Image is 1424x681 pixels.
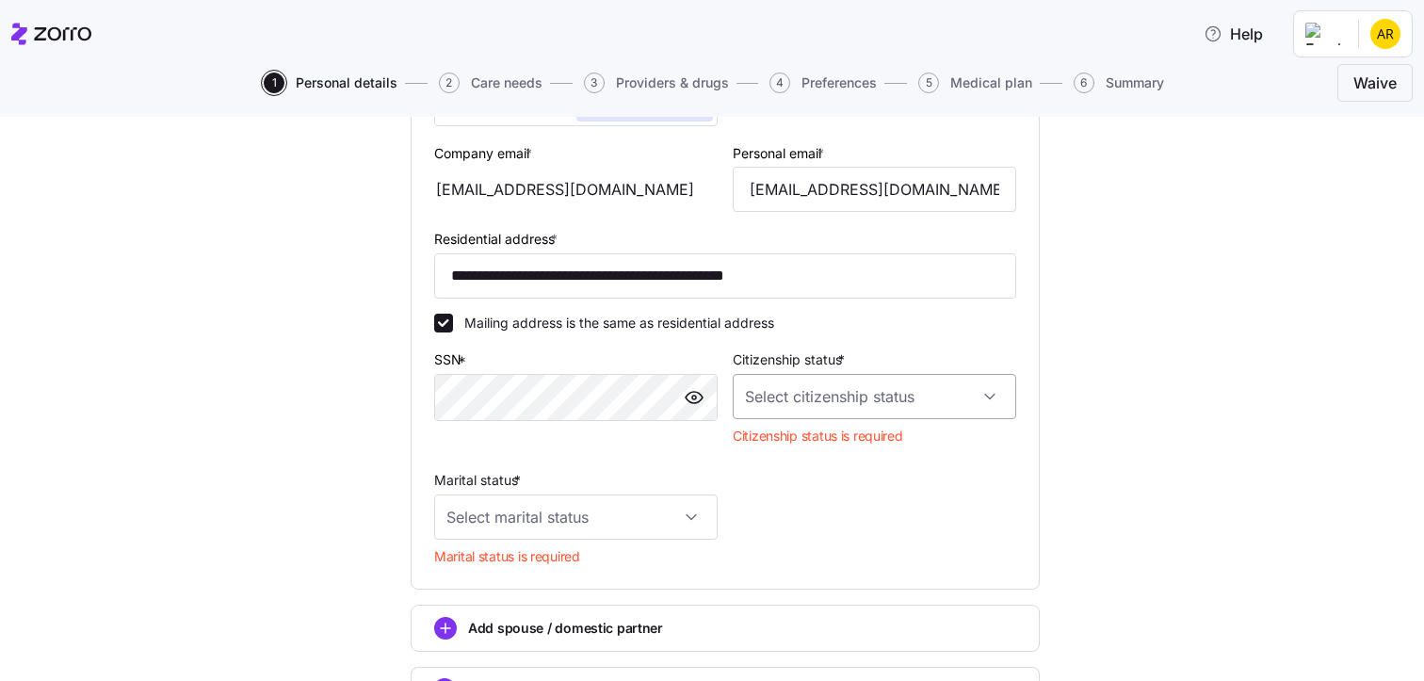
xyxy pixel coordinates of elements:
span: Waive [1353,72,1397,94]
span: Preferences [801,76,877,89]
span: 4 [769,73,790,93]
button: 2Care needs [439,73,542,93]
span: Marital status is required [434,547,580,566]
svg: add icon [434,617,457,640]
button: 5Medical plan [918,73,1032,93]
button: 6Summary [1074,73,1164,93]
button: 4Preferences [769,73,877,93]
span: Help [1204,23,1263,45]
span: Citizenship status is required [733,427,903,446]
button: Waive [1337,64,1413,102]
span: 5 [918,73,939,93]
span: Add spouse / domestic partner [468,619,663,638]
span: 6 [1074,73,1094,93]
span: Care needs [471,76,542,89]
button: Help [1189,15,1278,53]
span: 2 [439,73,460,93]
label: Mailing address is the same as residential address [453,314,774,332]
span: Medical plan [950,76,1032,89]
img: 8bd61982e5a9d2648478e297221a71a3 [1370,19,1400,49]
span: 1 [264,73,284,93]
input: Select citizenship status [733,374,1016,419]
a: 1Personal details [260,73,397,93]
input: Select marital status [434,495,718,540]
input: Email [733,167,1016,212]
button: 1Personal details [264,73,397,93]
button: 3Providers & drugs [584,73,729,93]
label: Residential address [434,229,561,250]
label: Personal email [733,143,828,164]
span: 3 [584,73,605,93]
span: Personal details [296,76,397,89]
label: Marital status [434,470,525,491]
img: Employer logo [1305,23,1343,45]
label: SSN [434,349,470,370]
label: Company email [434,143,536,164]
label: Citizenship status [733,349,849,370]
span: Summary [1106,76,1164,89]
span: Providers & drugs [616,76,729,89]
